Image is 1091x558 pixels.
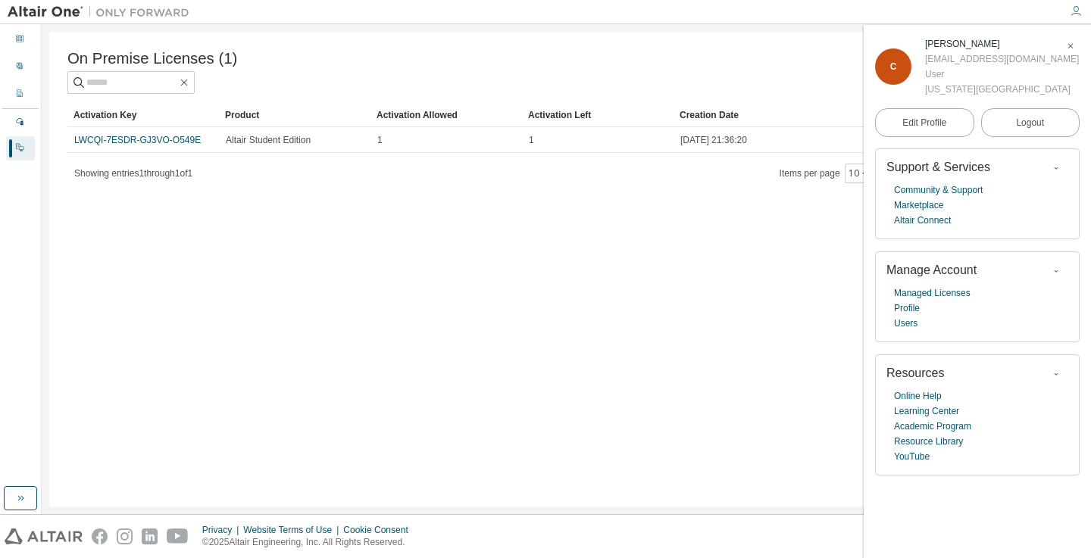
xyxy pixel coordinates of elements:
[894,285,971,301] a: Managed Licenses
[202,536,417,549] p: © 2025 Altair Engineering, Inc. All Rights Reserved.
[377,134,383,146] span: 1
[528,103,667,127] div: Activation Left
[886,366,944,379] span: Resources
[886,161,990,173] span: Support & Services
[894,213,951,228] a: Altair Connect
[875,108,974,137] a: Edit Profile
[377,103,516,127] div: Activation Allowed
[226,134,311,146] span: Altair Student Edition
[8,5,197,20] img: Altair One
[202,524,243,536] div: Privacy
[894,419,971,434] a: Academic Program
[890,61,897,72] span: C
[117,528,133,544] img: instagram.svg
[225,103,364,127] div: Product
[5,528,83,544] img: altair_logo.svg
[981,108,1080,137] button: Logout
[894,316,918,331] a: Users
[6,111,35,135] div: Managed
[6,83,35,107] div: Company Profile
[92,528,108,544] img: facebook.svg
[680,103,999,127] div: Creation Date
[894,434,963,449] a: Resource Library
[1016,115,1044,130] span: Logout
[6,136,35,161] div: On Prem
[167,528,189,544] img: youtube.svg
[894,449,930,464] a: YouTube
[925,82,1079,97] div: [US_STATE][GEOGRAPHIC_DATA]
[680,134,747,146] span: [DATE] 21:36:20
[142,528,158,544] img: linkedin.svg
[74,135,201,145] a: LWCQI-7ESDR-GJ3VO-O549E
[902,117,946,129] span: Edit Profile
[886,263,977,276] span: Manage Account
[894,388,942,404] a: Online Help
[925,36,1079,51] div: Cade O'Connell
[73,103,213,127] div: Activation Key
[67,50,237,67] span: On Premise Licenses (1)
[6,28,35,52] div: Dashboard
[849,167,869,179] button: 10
[894,301,920,316] a: Profile
[925,51,1079,67] div: [EMAIL_ADDRESS][DOMAIN_NAME]
[6,55,35,79] div: User Profile
[894,404,959,419] a: Learning Center
[894,198,943,213] a: Marketplace
[529,134,534,146] span: 1
[780,164,873,183] span: Items per page
[74,168,192,179] span: Showing entries 1 through 1 of 1
[343,524,417,536] div: Cookie Consent
[243,524,343,536] div: Website Terms of Use
[894,182,983,198] a: Community & Support
[925,67,1079,82] div: User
